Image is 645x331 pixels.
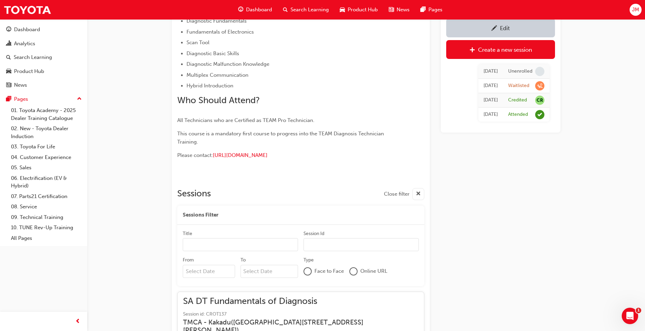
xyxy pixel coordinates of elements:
[183,211,218,219] span: Sessions Filter
[632,6,639,14] span: JM
[186,50,239,57] span: Diagnostic Basic Skills
[348,6,378,14] span: Product Hub
[483,111,498,119] div: Fri Mar 20 2009 00:00:00 GMT+1000 (Australian Eastern Standard Time)
[446,19,555,37] a: Edit
[177,152,213,158] span: Please contact:
[186,83,233,89] span: Hybrid Introduction
[183,257,194,263] div: From
[241,257,246,263] div: To
[177,117,314,123] span: All Technicians who are Certified as TEAM Pro Technician.
[8,212,85,223] a: 09. Technical Training
[6,96,11,102] span: pages-icon
[75,317,80,326] span: prev-icon
[246,6,272,14] span: Dashboard
[8,201,85,212] a: 08. Service
[8,222,85,233] a: 10. TUNE Rev-Up Training
[8,105,85,123] a: 01. Toyota Academy - 2025 Dealer Training Catalogue
[3,51,85,64] a: Search Learning
[384,188,424,200] button: Close filter
[3,79,85,91] a: News
[483,82,498,90] div: Tue Jan 07 2025 11:52:50 GMT+1000 (Australian Eastern Standard Time)
[183,230,192,237] div: Title
[622,308,638,324] iframe: Intercom live chat
[304,238,419,251] input: Session Id
[6,41,11,47] span: chart-icon
[183,297,418,305] span: SA DT Fundamentals of Diagnosis
[630,4,642,16] button: JM
[508,111,528,118] div: Attended
[446,40,555,59] a: Create a new session
[3,93,85,106] button: Pages
[8,142,85,152] a: 03. Toyota For Life
[14,53,52,61] div: Search Learning
[238,5,243,14] span: guage-icon
[14,95,28,103] div: Pages
[491,25,497,32] span: pencil-icon
[183,265,235,278] input: From
[340,5,345,14] span: car-icon
[183,310,418,318] span: Session id: CROT137
[478,46,532,53] div: Create a new session
[283,5,288,14] span: search-icon
[421,5,426,14] span: pages-icon
[314,267,344,275] span: Face to Face
[8,123,85,142] a: 02. New - Toyota Dealer Induction
[500,25,510,32] div: Edit
[508,83,529,89] div: Waitlisted
[428,6,442,14] span: Pages
[535,110,544,119] span: learningRecordVerb_ATTEND-icon
[278,3,334,17] a: search-iconSearch Learning
[304,230,324,237] div: Session Id
[416,190,421,198] span: cross-icon
[3,37,85,50] a: Analytics
[383,3,415,17] a: news-iconNews
[483,68,498,75] div: Tue Jan 07 2025 12:00:56 GMT+1000 (Australian Eastern Standard Time)
[304,257,314,263] div: Type
[186,29,254,35] span: Fundamentals of Electronics
[8,233,85,244] a: All Pages
[8,173,85,191] a: 06. Electrification (EV & Hybrid)
[508,68,532,75] div: Unenrolled
[186,72,248,78] span: Multiplex Communication
[508,97,527,103] div: Credited
[14,81,27,89] div: News
[177,131,385,145] span: This course is a mandatory first course to progress into the TEAM Diagnosis Technician Training.
[636,308,641,313] span: 1
[177,188,211,200] h2: Sessions
[6,82,11,88] span: news-icon
[186,61,269,67] span: Diagnostic Malfunction Knowledge
[233,3,278,17] a: guage-iconDashboard
[535,81,544,90] span: learningRecordVerb_WAITLIST-icon
[8,162,85,173] a: 05. Sales
[177,95,260,106] span: Who Should Attend?
[535,67,544,76] span: learningRecordVerb_NONE-icon
[186,18,247,24] span: Diagnostic Fundamentals
[213,152,268,158] a: [URL][DOMAIN_NAME]
[77,95,82,103] span: up-icon
[384,190,410,198] span: Close filter
[3,23,85,36] a: Dashboard
[8,191,85,202] a: 07. Parts21 Certification
[241,265,298,278] input: To
[6,69,11,75] span: car-icon
[14,40,35,48] div: Analytics
[186,39,209,46] span: Scan Tool
[397,6,410,14] span: News
[183,238,298,251] input: Title
[415,3,448,17] a: pages-iconPages
[469,47,475,54] span: plus-icon
[3,65,85,78] a: Product Hub
[291,6,329,14] span: Search Learning
[6,27,11,33] span: guage-icon
[14,68,44,75] div: Product Hub
[360,267,387,275] span: Online URL
[389,5,394,14] span: news-icon
[6,54,11,61] span: search-icon
[8,152,85,163] a: 04. Customer Experience
[3,2,51,17] img: Trak
[334,3,383,17] a: car-iconProduct Hub
[483,96,498,104] div: Fri Mar 20 2009 00:00:00 GMT+1000 (Australian Eastern Standard Time)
